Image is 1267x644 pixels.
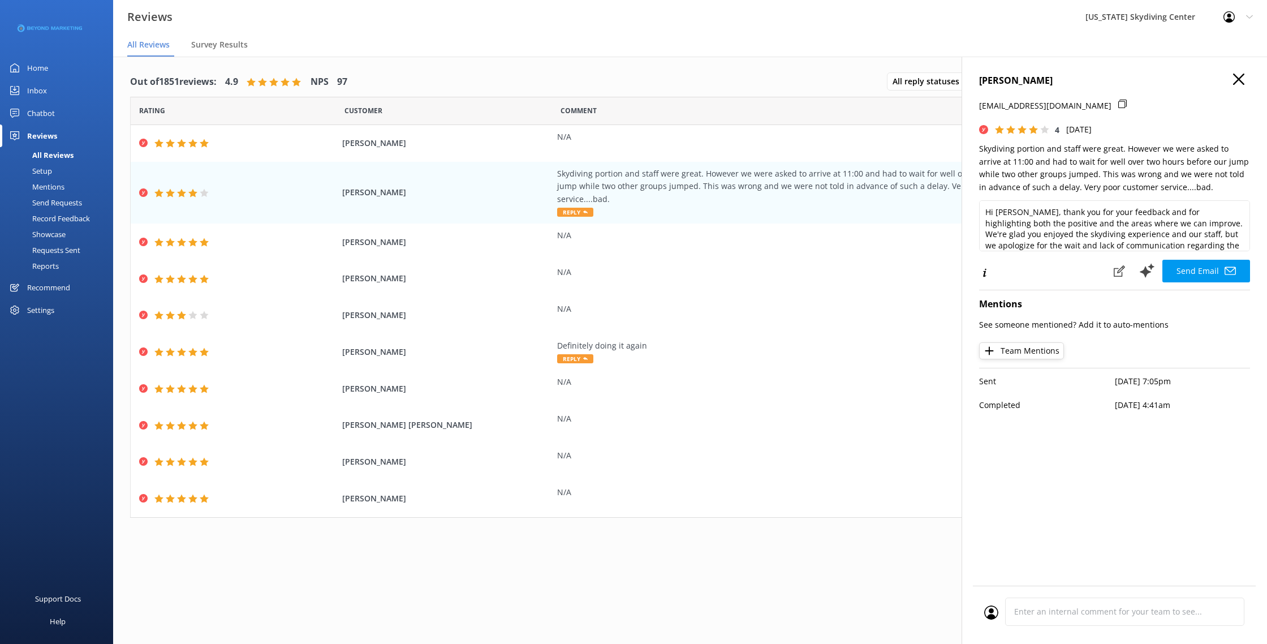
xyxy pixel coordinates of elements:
span: Reply [557,208,593,217]
h3: Reviews [127,8,173,26]
h4: Out of 1851 reviews: [130,75,217,89]
div: Mentions [7,179,64,195]
span: 4 [1055,124,1059,135]
div: N/A [557,449,1072,462]
h4: 97 [337,75,347,89]
h4: 4.9 [225,75,238,89]
a: Record Feedback [7,211,113,226]
a: Setup [7,163,113,179]
button: Send Email [1162,260,1250,282]
div: Inbox [27,79,47,102]
button: Team Mentions [979,342,1064,359]
div: Send Requests [7,195,82,211]
a: Showcase [7,226,113,242]
a: All Reviews [7,147,113,163]
span: Date [139,105,165,116]
div: Reviews [27,124,57,147]
h4: [PERSON_NAME] [979,74,1250,88]
h4: NPS [311,75,329,89]
div: Skydiving portion and staff were great. However we were asked to arrive at 11:00 and had to wait ... [557,168,1072,205]
span: [PERSON_NAME] [342,456,551,468]
div: Support Docs [35,587,81,610]
span: [PERSON_NAME] [PERSON_NAME] [342,419,551,431]
div: Home [27,57,48,79]
textarea: Hi [PERSON_NAME], thank you for your feedback and for highlighting both the positive and the area... [979,200,1250,251]
p: See someone mentioned? Add it to auto-mentions [979,319,1250,331]
span: [PERSON_NAME] [342,346,551,358]
div: N/A [557,229,1072,242]
p: [EMAIL_ADDRESS][DOMAIN_NAME] [979,100,1111,112]
p: [DATE] 4:41am [1115,399,1251,411]
span: [PERSON_NAME] [342,383,551,395]
h4: Mentions [979,297,1250,312]
button: Close [1233,74,1244,86]
div: N/A [557,376,1072,388]
img: 3-1676954853.png [17,19,82,38]
div: N/A [557,131,1072,143]
div: Requests Sent [7,242,80,258]
div: N/A [557,266,1072,278]
div: N/A [557,413,1072,425]
a: Reports [7,258,113,274]
div: Help [50,610,66,633]
span: [PERSON_NAME] [342,309,551,321]
span: All reply statuses [893,75,966,88]
span: Date [344,105,382,116]
span: [PERSON_NAME] [342,236,551,248]
div: N/A [557,303,1072,315]
span: [PERSON_NAME] [342,492,551,505]
p: [DATE] [1066,123,1092,136]
div: Chatbot [27,102,55,124]
div: Setup [7,163,52,179]
span: Reply [557,354,593,363]
div: Showcase [7,226,66,242]
img: user_profile.svg [984,606,998,620]
span: All Reviews [127,39,170,50]
div: Settings [27,299,54,321]
a: Requests Sent [7,242,113,258]
span: Question [561,105,597,116]
p: Completed [979,399,1115,411]
span: Survey Results [191,39,248,50]
div: Reports [7,258,59,274]
p: Skydiving portion and staff were great. However we were asked to arrive at 11:00 and had to wait ... [979,143,1250,194]
p: [DATE] 7:05pm [1115,375,1251,388]
span: [PERSON_NAME] [342,137,551,149]
div: N/A [557,486,1072,499]
div: Record Feedback [7,211,90,226]
a: Send Requests [7,195,113,211]
span: [PERSON_NAME] [342,272,551,285]
a: Mentions [7,179,113,195]
span: [PERSON_NAME] [342,186,551,199]
div: Definitely doing it again [557,340,1072,352]
p: Sent [979,375,1115,388]
div: Recommend [27,276,70,299]
div: All Reviews [7,147,74,163]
